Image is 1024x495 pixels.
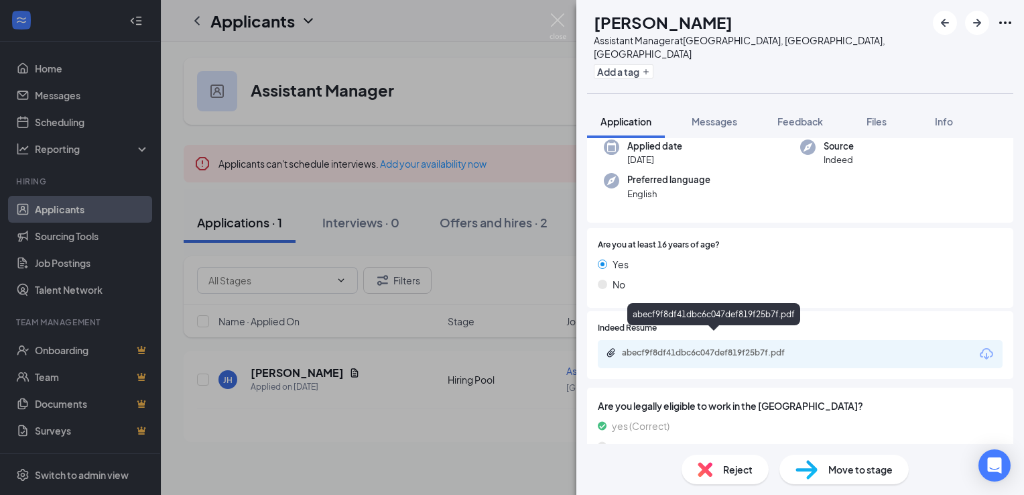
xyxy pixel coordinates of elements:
span: Source [824,140,854,153]
h1: [PERSON_NAME] [594,11,732,34]
button: PlusAdd a tag [594,64,653,78]
svg: ArrowRight [969,15,985,31]
div: abecf9f8df41dbc6c047def819f25b7f.pdf [627,303,800,325]
span: Yes [613,257,629,272]
span: Preferred language [627,173,710,186]
span: [DATE] [627,153,682,166]
span: Indeed Resume [598,322,657,335]
span: Info [935,115,953,127]
div: abecf9f8df41dbc6c047def819f25b7f.pdf [622,347,810,358]
span: Are you legally eligible to work in the [GEOGRAPHIC_DATA]? [598,398,1003,413]
span: Are you at least 16 years of age? [598,239,720,252]
span: Files [867,115,887,127]
svg: ArrowLeftNew [937,15,953,31]
svg: Download [978,346,995,362]
span: No [613,277,625,292]
a: Paperclipabecf9f8df41dbc6c047def819f25b7f.pdf [606,347,823,360]
span: Indeed [824,153,854,166]
span: no [612,439,623,453]
div: Assistant Manager at [GEOGRAPHIC_DATA], [GEOGRAPHIC_DATA], [GEOGRAPHIC_DATA] [594,34,926,60]
button: ArrowLeftNew [933,11,957,35]
svg: Ellipses [997,15,1013,31]
svg: Plus [642,68,650,76]
span: Reject [723,462,753,477]
span: yes (Correct) [612,419,669,433]
span: Application [600,115,651,127]
span: Move to stage [828,462,893,477]
span: Applied date [627,140,682,153]
span: Messages [692,115,737,127]
div: Open Intercom Messenger [978,449,1011,482]
span: Feedback [777,115,823,127]
span: English [627,187,710,201]
button: ArrowRight [965,11,989,35]
svg: Paperclip [606,347,617,358]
